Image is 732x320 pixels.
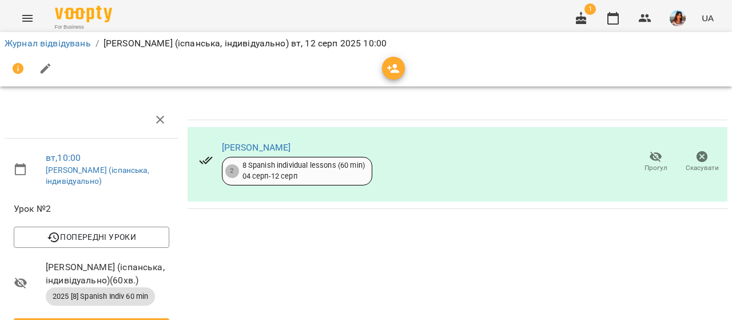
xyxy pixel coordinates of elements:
[645,163,667,173] span: Прогул
[686,163,719,173] span: Скасувати
[222,142,291,153] a: [PERSON_NAME]
[55,23,112,31] span: For Business
[702,12,714,24] span: UA
[584,3,596,15] span: 1
[46,291,155,302] span: 2025 [8] Spanish Indiv 60 min
[104,37,387,50] p: [PERSON_NAME] (іспанська, індивідуально) вт, 12 серп 2025 10:00
[55,6,112,22] img: Voopty Logo
[632,146,679,178] button: Прогул
[46,260,169,287] span: [PERSON_NAME] (іспанська, індивідуально) ( 60 хв. )
[697,7,718,29] button: UA
[14,227,169,247] button: Попередні уроки
[5,37,727,50] nav: breadcrumb
[679,146,725,178] button: Скасувати
[225,164,239,178] div: 2
[14,202,169,216] span: Урок №2
[14,5,41,32] button: Menu
[5,38,91,49] a: Журнал відвідувань
[46,152,81,163] a: вт , 10:00
[670,10,686,26] img: f52eb29bec7ed251b61d9497b14fac82.jpg
[96,37,99,50] li: /
[242,160,365,181] div: 8 Spanish individual lessons (60 min) 04 серп - 12 серп
[23,230,160,244] span: Попередні уроки
[46,165,149,186] a: [PERSON_NAME] (іспанська, індивідуально)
